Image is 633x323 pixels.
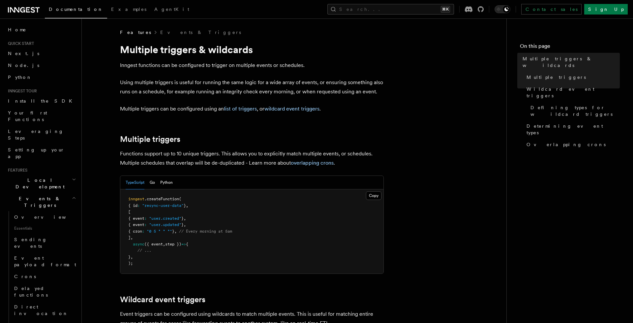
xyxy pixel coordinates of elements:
a: Determining event types [524,120,620,139]
span: // ... [137,248,151,253]
span: Features [120,29,151,36]
a: Events & Triggers [160,29,241,36]
span: Setting up your app [8,147,65,159]
span: Events & Triggers [5,195,72,209]
span: "user.created" [149,216,181,221]
a: Leveraging Steps [5,125,77,144]
a: Sign Up [584,4,628,15]
span: Determining event types [527,123,620,136]
button: Python [160,176,173,189]
a: Wildcard event triggers [120,295,205,304]
span: inngest [128,197,144,201]
span: async [133,242,144,246]
p: Functions support up to 10 unique triggers. This allows you to explicitly match multiple events, ... [120,149,384,168]
span: : [137,203,140,208]
span: Sending events [14,237,47,249]
span: Node.js [8,63,39,68]
span: Examples [111,7,146,12]
a: Overlapping crons [524,139,620,150]
span: "resync-user-data" [142,203,184,208]
span: Features [5,168,27,173]
span: Multiple triggers & wildcards [523,55,620,69]
button: Go [150,176,155,189]
span: Overlapping crons [527,141,606,148]
span: Wildcard event triggers [527,86,620,99]
span: } [181,216,184,221]
a: Defining types for wildcard triggers [528,102,620,120]
span: Defining types for wildcard triggers [530,104,620,117]
a: Install the SDK [5,95,77,107]
a: Wildcard event triggers [524,83,620,102]
span: Python [8,75,32,80]
a: Node.js [5,59,77,71]
span: Crons [14,274,36,279]
p: Using multiple triggers is useful for running the same logic for a wide array of events, or ensur... [120,78,384,96]
span: Quick start [5,41,34,46]
h4: On this page [520,42,620,53]
span: "user.updated" [149,222,181,227]
span: { id [128,203,137,208]
a: Sending events [12,234,77,252]
a: Python [5,71,77,83]
span: { cron [128,229,142,234]
button: Toggle dark mode [495,5,510,13]
a: Crons [12,271,77,282]
a: Examples [107,2,150,18]
span: , [174,229,177,234]
span: Delayed functions [14,286,48,298]
span: { event [128,222,144,227]
span: , [163,242,165,246]
a: wildcard event triggers [264,106,319,112]
span: : [144,216,147,221]
span: , [184,222,186,227]
span: ); [128,261,133,266]
span: Next.js [8,51,39,56]
span: , [184,216,186,221]
button: Copy [366,191,381,200]
span: [ [128,210,131,214]
span: .createFunction [144,197,179,201]
button: Search...⌘K [327,4,454,15]
span: Documentation [49,7,103,12]
a: AgentKit [150,2,193,18]
a: Setting up your app [5,144,77,162]
a: Documentation [45,2,107,18]
span: Local Development [5,177,72,190]
span: { event [128,216,144,221]
span: } [172,229,174,234]
span: Event payload format [14,255,76,267]
kbd: ⌘K [441,6,450,13]
span: : [144,222,147,227]
a: Next.js [5,48,77,59]
span: } [128,255,131,259]
span: { [186,242,188,246]
p: Multiple triggers can be configured using an , or . [120,104,384,113]
span: Install the SDK [8,98,76,104]
span: } [184,203,186,208]
span: Leveraging Steps [8,129,64,141]
span: => [181,242,186,246]
span: ( [179,197,181,201]
span: Home [8,26,26,33]
span: Overview [14,214,82,220]
button: Events & Triggers [5,193,77,211]
a: Delayed functions [12,282,77,301]
span: Essentials [12,223,77,234]
h1: Multiple triggers & wildcards [120,44,384,55]
span: : [142,229,144,234]
span: , [131,255,133,259]
button: TypeScript [126,176,144,189]
span: ] [128,235,131,240]
a: Multiple triggers & wildcards [520,53,620,71]
span: Direct invocation [14,304,68,316]
span: Multiple triggers [527,74,586,81]
a: Direct invocation [12,301,77,319]
a: Contact sales [521,4,582,15]
span: ({ event [144,242,163,246]
a: Event payload format [12,252,77,271]
a: Overview [12,211,77,223]
a: Your first Functions [5,107,77,125]
button: Local Development [5,174,77,193]
span: , [186,203,188,208]
a: Home [5,24,77,36]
